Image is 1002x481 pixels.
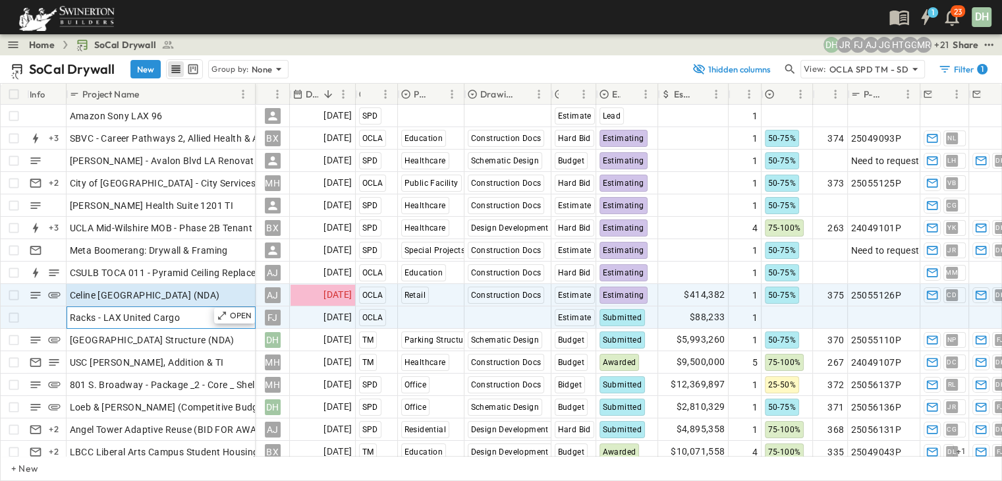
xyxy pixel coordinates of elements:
[827,86,843,102] button: Menu
[265,130,281,146] div: BX
[851,289,902,302] span: 25055126P
[677,399,725,414] span: $2,810,329
[235,86,251,102] button: Menu
[827,378,844,391] span: 372
[404,134,443,143] span: Education
[827,289,844,302] span: 375
[377,86,393,102] button: Menu
[954,7,962,17] p: 23
[265,422,281,438] div: AJ
[362,179,383,188] span: OCLA
[778,87,793,101] button: Sort
[603,156,644,165] span: Estimating
[768,425,801,434] span: 75-100%
[851,154,920,167] span: Need to request
[752,378,758,391] span: 1
[70,423,273,436] span: Angel Tower Adaptive Reuse (BID FOR AWARD)
[323,310,352,325] span: [DATE]
[265,377,281,393] div: MH
[531,86,547,102] button: Menu
[638,86,654,102] button: Menu
[265,354,281,370] div: MH
[404,201,446,210] span: Healthcare
[166,59,203,79] div: table view
[603,403,642,412] span: Submitted
[684,287,725,302] span: $414,382
[603,313,642,322] span: Submitted
[768,447,801,457] span: 75-100%
[603,358,636,367] span: Awarded
[674,88,691,101] p: Estimate Amount
[362,380,378,389] span: SPD
[851,423,902,436] span: 25056131P
[752,199,758,212] span: 1
[362,358,374,367] span: TM
[321,87,335,101] button: Sort
[70,221,436,235] span: UCLA Mid-Wilshire MOB - Phase 2B Tenant Improvements Floors 1-3 100% SD Budget
[603,246,644,255] span: Estimating
[793,86,808,102] button: Menu
[265,220,281,236] div: BX
[558,403,584,412] span: Budget
[211,63,249,76] p: Group by:
[558,268,591,277] span: Hard Bid
[558,179,591,188] span: Hard Bid
[404,246,465,255] span: Special Projects
[947,451,956,452] span: DL
[430,87,444,101] button: Sort
[323,399,352,414] span: [DATE]
[903,37,918,53] div: Gerrad Gerber (gerrad.gerber@swinerton.com)
[829,63,908,76] p: OCLA SPD TM - SD
[404,223,446,233] span: Healthcare
[827,445,844,459] span: 335
[851,244,920,257] span: Need to request
[827,356,844,369] span: 267
[323,175,352,190] span: [DATE]
[603,291,644,300] span: Estimating
[603,380,642,389] span: Submitted
[949,86,964,102] button: Menu
[558,380,582,389] span: Bidget
[752,221,758,235] span: 4
[142,87,156,101] button: Sort
[947,429,957,430] span: CG
[752,132,758,145] span: 1
[414,88,427,101] p: Primary Market
[768,156,796,165] span: 50-75%
[947,339,957,340] span: NP
[932,7,934,18] h6: 1
[256,84,290,105] div: Owner
[900,86,916,102] button: Menu
[130,60,161,78] button: New
[76,38,175,51] a: SoCal Drywall
[70,445,259,459] span: LBCC Liberal Arts Campus Student Housing
[404,358,446,367] span: Healthcare
[603,201,644,210] span: Estimating
[265,399,281,415] div: DH
[94,38,156,51] span: SoCal Drywall
[471,380,542,389] span: Construction Docs
[603,268,644,277] span: Estimating
[558,425,591,434] span: Hard Bid
[851,378,902,391] span: 25056137P
[323,444,352,459] span: [DATE]
[684,60,779,78] button: 1hidden columns
[444,86,460,102] button: Menu
[362,134,383,143] span: OCLA
[70,289,220,302] span: Celine [GEOGRAPHIC_DATA] (NDA)
[981,64,984,74] h6: 1
[362,156,378,165] span: SPD
[603,335,642,345] span: Submitted
[82,88,139,101] p: Project Name
[827,333,844,347] span: 370
[404,335,471,345] span: Parking Structure
[471,403,539,412] span: Schematic Design
[970,6,993,28] button: DH
[752,445,758,459] span: 4
[471,134,542,143] span: Construction Docs
[335,86,351,102] button: Menu
[29,38,55,51] a: Home
[957,445,966,459] span: + 1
